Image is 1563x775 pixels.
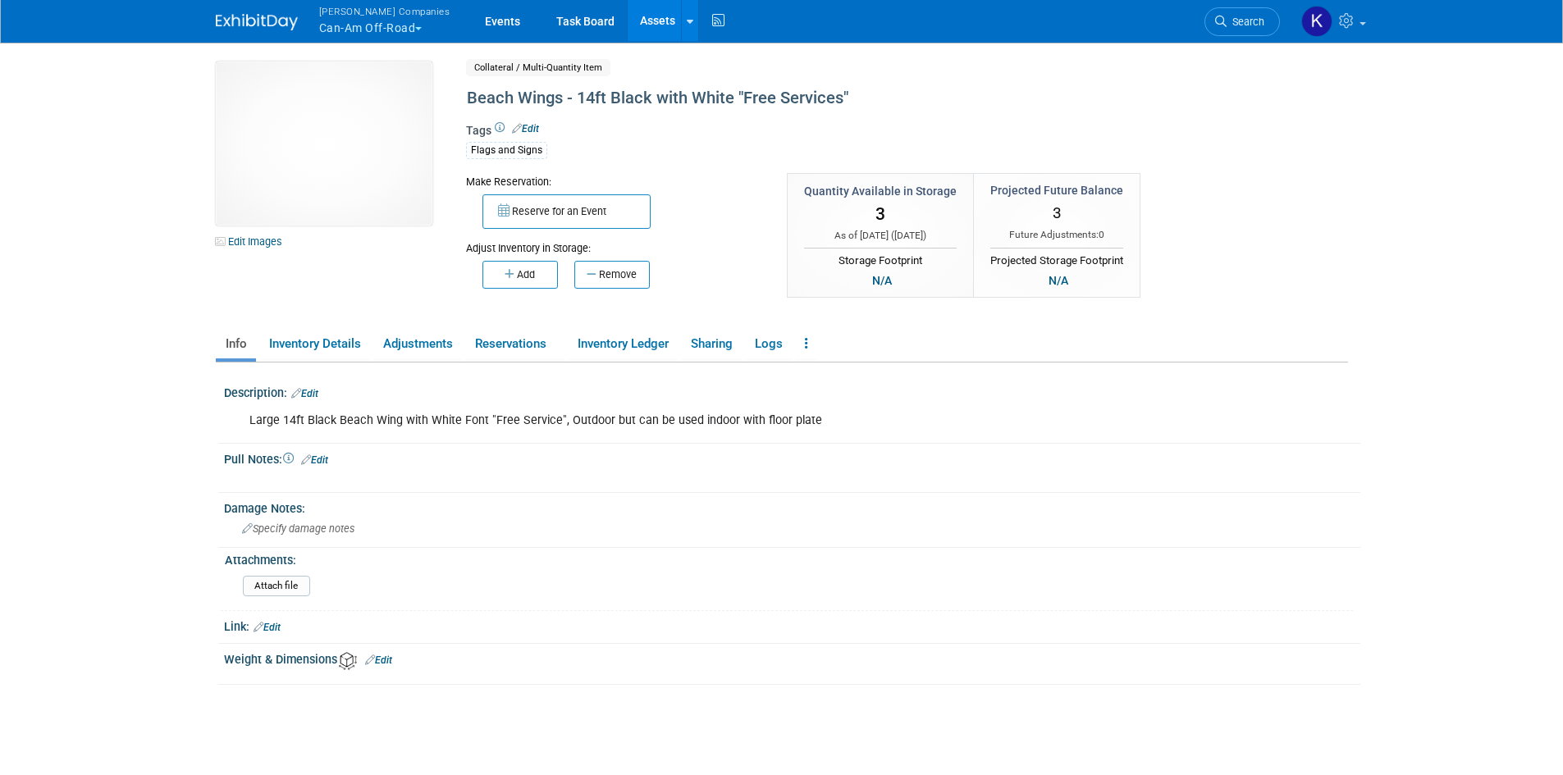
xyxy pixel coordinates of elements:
[681,330,742,358] a: Sharing
[1099,229,1104,240] span: 0
[466,142,547,159] div: Flags and Signs
[1044,271,1073,289] div: N/A
[466,173,763,189] div: Make Reservation:
[482,194,651,229] button: Reserve for an Event
[319,2,450,20] span: [PERSON_NAME] Companies
[568,330,678,358] a: Inventory Ledger
[512,123,539,134] a: Edit
[291,388,318,399] a: Edit
[990,228,1123,242] div: Future Adjustments:
[216,62,432,226] img: View Images
[804,248,957,269] div: Storage Footprint
[242,522,354,535] span: Specify damage notes
[224,381,1360,402] div: Description:
[1204,7,1280,36] a: Search
[216,14,298,30] img: ExhibitDay
[745,330,792,358] a: Logs
[990,248,1123,269] div: Projected Storage Footprint
[461,84,1213,113] div: Beach Wings - 14ft Black with White "Free Services"
[224,647,1360,669] div: Weight & Dimensions
[373,330,462,358] a: Adjustments
[1053,203,1062,222] span: 3
[482,261,558,289] button: Add
[867,271,897,289] div: N/A
[259,330,370,358] a: Inventory Details
[216,231,289,252] a: Edit Images
[225,548,1353,568] div: Attachments:
[465,330,564,358] a: Reservations
[1301,6,1332,37] img: Kristen Key
[466,122,1213,170] div: Tags
[224,447,1360,468] div: Pull Notes:
[216,330,256,358] a: Info
[804,229,957,243] div: As of [DATE] ( )
[238,404,1146,437] div: Large 14ft Black Beach Wing with White Font "Free Service", Outdoor but can be used indoor with f...
[466,229,763,256] div: Adjust Inventory in Storage:
[224,614,1360,636] div: Link:
[365,654,392,666] a: Edit
[894,230,923,241] span: [DATE]
[339,652,357,670] img: Asset Weight and Dimensions
[875,204,885,224] span: 3
[990,182,1123,198] div: Projected Future Balance
[1227,16,1264,28] span: Search
[301,454,328,466] a: Edit
[466,59,610,76] span: Collateral / Multi-Quantity Item
[254,622,281,633] a: Edit
[574,261,650,289] button: Remove
[804,183,957,199] div: Quantity Available in Storage
[224,496,1360,517] div: Damage Notes:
